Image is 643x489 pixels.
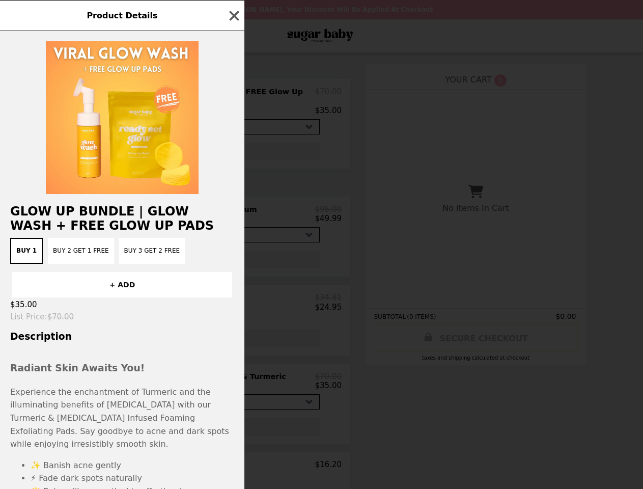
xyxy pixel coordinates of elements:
[10,361,234,376] h3: Radiant Skin Awaits You!
[46,41,199,194] img: Buy 1
[31,459,234,472] li: ✨ Banish acne gently
[12,272,232,297] button: + ADD
[31,472,234,485] li: ⚡ Fade dark spots naturally
[87,11,157,20] span: Product Details
[10,238,43,264] button: Buy 1
[10,386,234,451] p: Experience the enchantment of Turmeric and the illuminating benefits of [MEDICAL_DATA] with our T...
[48,238,114,264] button: Buy 2 Get 1 Free
[47,312,74,321] span: $70.00
[119,238,185,264] button: Buy 3 Get 2 Free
